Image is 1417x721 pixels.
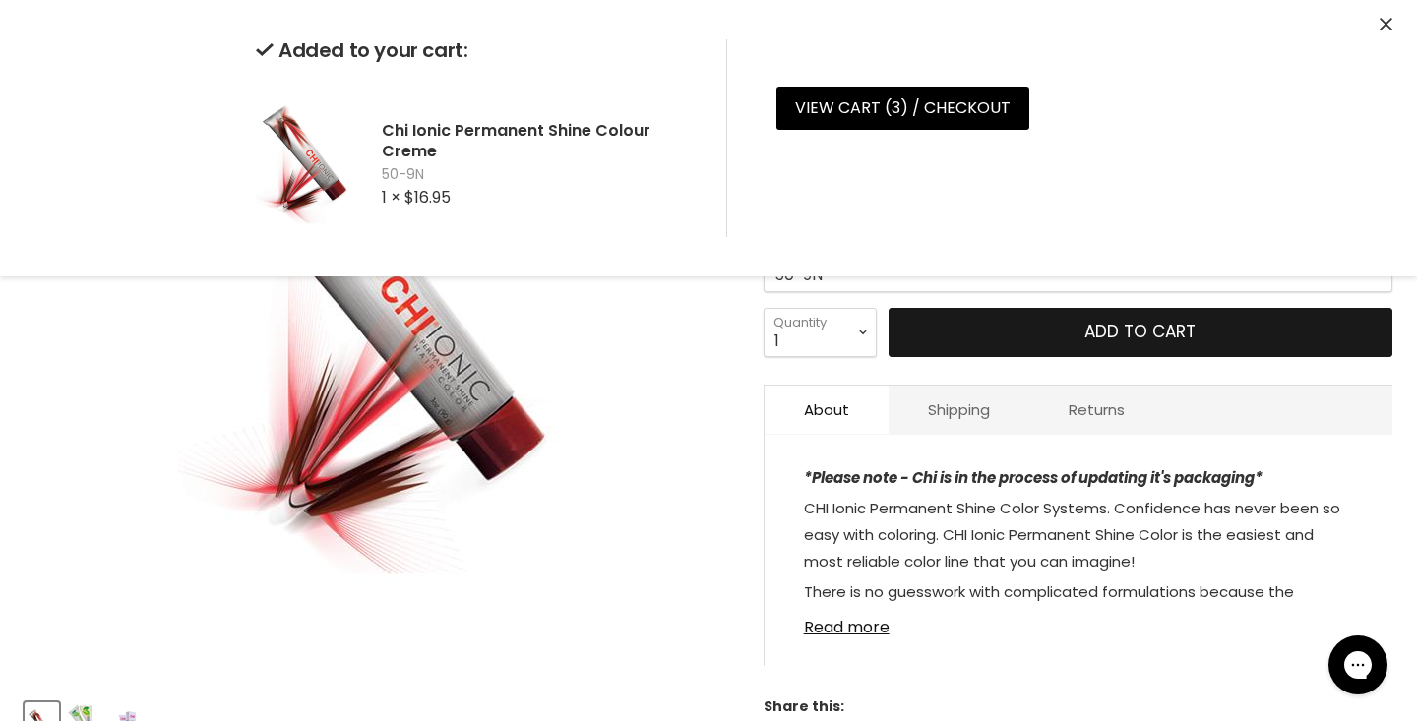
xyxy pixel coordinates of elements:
[804,467,1263,488] strong: *Please note - Chi is in the process of updating it's packaging*
[1380,15,1392,35] button: Close
[404,186,451,209] span: $16.95
[1029,386,1164,434] a: Returns
[256,90,354,237] img: Chi Ionic Permanent Shine Colour Creme
[889,386,1029,434] a: Shipping
[764,308,877,357] select: Quantity
[178,32,576,629] img: Chi Ionic Permanent Shine Colour Creme
[889,308,1392,357] button: Add to cart
[764,696,844,716] span: Share this:
[382,165,695,185] span: 50-9N
[1319,629,1397,701] iframe: Gorgias live chat messenger
[804,578,1353,635] p: There is no guesswork with complicated formulations because the formula is already pre-mixed for ...
[382,120,695,161] h2: Chi Ionic Permanent Shine Colour Creme
[804,607,1353,636] a: Read more
[256,39,695,62] h2: Added to your cart:
[804,495,1353,578] p: CHI Ionic Permanent Shine Color Systems. Confidence has never been so easy with coloring. CHI Ion...
[776,87,1029,130] a: View cart (3) / Checkout
[765,386,889,434] a: About
[382,186,400,209] span: 1 ×
[892,96,900,119] span: 3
